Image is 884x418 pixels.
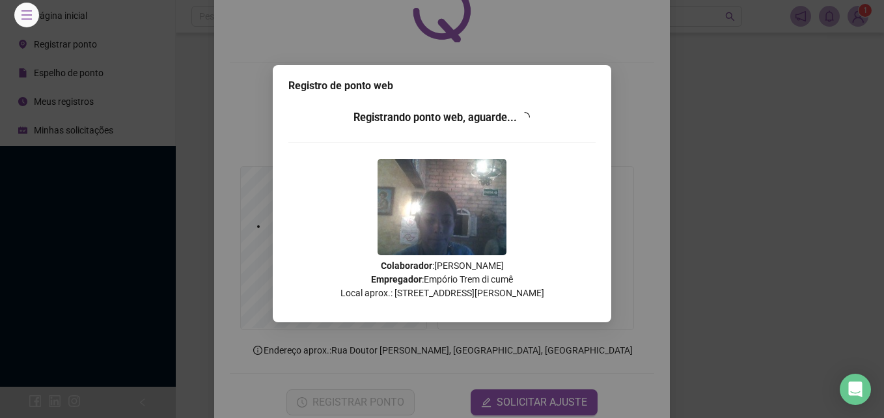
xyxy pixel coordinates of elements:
[381,260,432,271] strong: Colaborador
[288,109,596,126] h3: Registrando ponto web, aguarde...
[840,374,871,405] div: Open Intercom Messenger
[371,274,422,285] strong: Empregador
[518,111,532,124] span: loading
[288,259,596,300] p: : [PERSON_NAME] : Empório Trem di cumê Local aprox.: [STREET_ADDRESS][PERSON_NAME]
[21,9,33,21] span: menu
[378,159,506,255] img: Z
[288,78,596,94] div: Registro de ponto web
